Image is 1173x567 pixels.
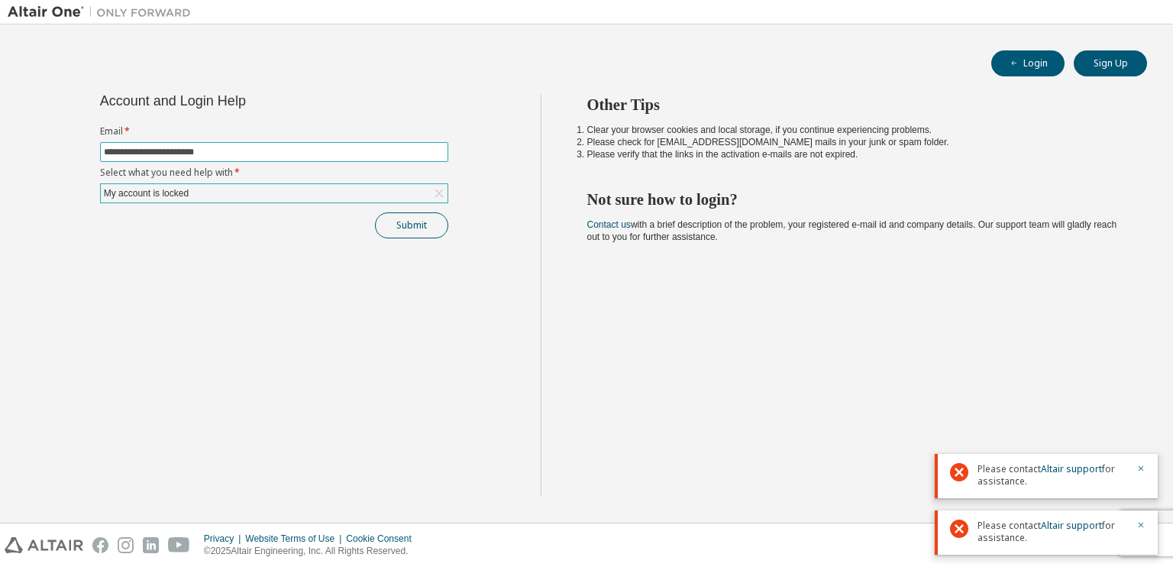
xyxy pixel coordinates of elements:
[1074,50,1147,76] button: Sign Up
[168,537,190,553] img: youtube.svg
[100,125,448,138] label: Email
[102,185,191,202] div: My account is locked
[587,95,1120,115] h2: Other Tips
[587,136,1120,148] li: Please check for [EMAIL_ADDRESS][DOMAIN_NAME] mails in your junk or spam folder.
[587,124,1120,136] li: Clear your browser cookies and local storage, if you continue experiencing problems.
[100,95,379,107] div: Account and Login Help
[977,520,1127,544] span: Please contact for assistance.
[587,219,631,230] a: Contact us
[977,463,1127,488] span: Please contact for assistance.
[118,537,134,553] img: instagram.svg
[8,5,199,20] img: Altair One
[346,533,420,545] div: Cookie Consent
[375,212,448,238] button: Submit
[587,219,1117,242] span: with a brief description of the problem, your registered e-mail id and company details. Our suppo...
[245,533,346,545] div: Website Terms of Use
[143,537,159,553] img: linkedin.svg
[204,533,245,545] div: Privacy
[991,50,1065,76] button: Login
[92,537,108,553] img: facebook.svg
[587,190,1120,209] h2: Not sure how to login?
[100,167,448,179] label: Select what you need help with
[204,545,421,558] p: © 2025 Altair Engineering, Inc. All Rights Reserved.
[1041,519,1102,532] a: Altair support
[5,537,83,553] img: altair_logo.svg
[101,184,448,202] div: My account is locked
[587,148,1120,160] li: Please verify that the links in the activation e-mails are not expired.
[1041,462,1102,475] a: Altair support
